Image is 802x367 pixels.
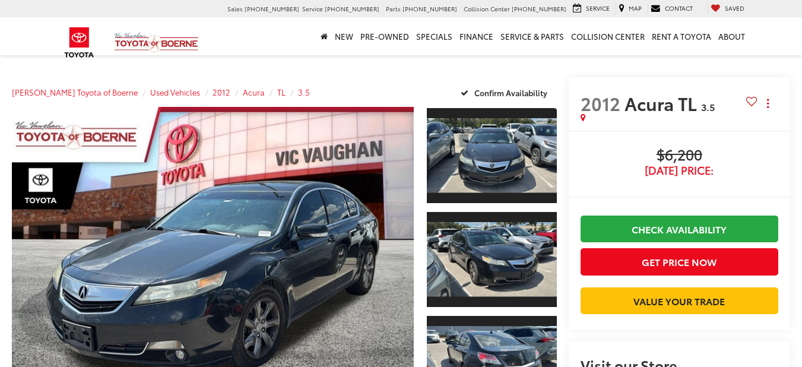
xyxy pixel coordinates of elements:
[474,87,547,98] span: Confirm Availability
[12,87,138,97] a: [PERSON_NAME] Toyota of Boerne
[581,287,778,314] a: Value Your Trade
[708,4,747,14] a: My Saved Vehicles
[581,164,778,176] span: [DATE] Price:
[581,248,778,275] button: Get Price Now
[243,87,265,97] a: Acura
[213,87,230,97] a: 2012
[245,4,299,13] span: [PHONE_NUMBER]
[426,118,558,193] img: 2012 Acura TL 3.5
[277,87,286,97] a: TL
[648,17,715,55] a: Rent a Toyota
[665,4,693,12] span: Contact
[701,100,715,113] span: 3.5
[57,23,102,62] img: Toyota
[616,4,645,14] a: Map
[648,4,696,14] a: Contact
[715,17,749,55] a: About
[357,17,413,55] a: Pre-Owned
[725,4,744,12] span: Saved
[227,4,243,13] span: Sales
[568,17,648,55] a: Collision Center
[625,90,701,116] span: Acura TL
[325,4,379,13] span: [PHONE_NUMBER]
[427,211,557,308] a: Expand Photo 2
[497,17,568,55] a: Service & Parts: Opens in a new tab
[464,4,510,13] span: Collision Center
[317,17,331,55] a: Home
[512,4,566,13] span: [PHONE_NUMBER]
[581,90,620,116] span: 2012
[331,17,357,55] a: New
[586,4,610,12] span: Service
[570,4,613,14] a: Service
[456,17,497,55] a: Finance
[427,107,557,204] a: Expand Photo 1
[757,93,778,113] button: Actions
[629,4,642,12] span: Map
[302,4,323,13] span: Service
[413,17,456,55] a: Specials
[114,32,199,53] img: Vic Vaughan Toyota of Boerne
[581,147,778,164] span: $6,200
[426,222,558,297] img: 2012 Acura TL 3.5
[402,4,457,13] span: [PHONE_NUMBER]
[767,99,769,108] span: dropdown dots
[454,82,557,103] button: Confirm Availability
[386,4,401,13] span: Parts
[298,87,310,97] a: 3.5
[581,216,778,242] a: Check Availability
[150,87,200,97] a: Used Vehicles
